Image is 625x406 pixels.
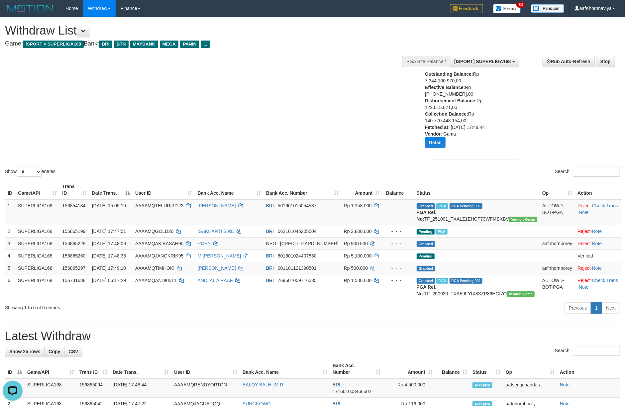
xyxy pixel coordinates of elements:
a: ANDI AL A RAAF [198,278,233,283]
td: 6 [5,274,15,300]
img: Button%20Memo.svg [493,4,521,13]
a: Next [602,302,620,314]
b: PGA Ref. No: [417,210,437,222]
a: Reject [577,229,591,234]
td: aafnhornborey [540,237,575,250]
div: - - - [385,277,411,284]
input: Search: [573,167,620,177]
th: Balance: activate to sort column ascending [435,359,470,378]
span: AAAAMQAKIBASAH95 [135,241,184,246]
td: SUPERLIGA168 [15,199,59,225]
a: Reject [577,203,591,208]
td: AUTOWD-BOT-PGA [540,199,575,225]
a: CSV [64,346,82,357]
td: SUPERLIGA168 [15,237,59,250]
a: [PERSON_NAME] [198,203,236,208]
div: - - - [385,265,411,271]
span: Rp 1.500.000 [344,278,372,283]
th: Bank Acc. Name: activate to sort column ascending [195,180,263,199]
a: ROBY [198,241,211,246]
a: Run Auto-Refresh [543,56,595,67]
span: ISPORT > SUPERLIGA168 [23,41,84,48]
span: [DATE] 17:49:10 [92,265,126,271]
label: Search: [555,346,620,356]
span: Marked by aafsengchandara [436,229,447,235]
td: 5 [5,262,15,274]
span: 34 [516,2,525,8]
b: Disbursement Balance: [425,98,477,103]
span: Marked by aafsengchandara [436,203,448,209]
a: 1 [591,302,602,314]
a: Show 25 rows [5,346,45,357]
span: Marked by aafromsomean [436,278,448,284]
button: Detail [425,137,446,148]
span: 156854134 [62,203,85,208]
img: panduan.png [531,4,564,13]
td: Rp 4,500,000 [383,378,435,398]
td: · · [575,274,622,300]
span: 156865260 [62,253,85,258]
a: Check Trans [592,278,618,283]
span: MAYBANK [130,41,158,48]
span: Grabbed [417,203,435,209]
th: Op: activate to sort column ascending [540,180,575,199]
span: Show 25 rows [9,349,40,354]
span: 156865229 [62,241,85,246]
a: Reject [577,241,591,246]
th: Status [414,180,540,199]
td: AUTOWD-BOT-PGA [540,274,575,300]
td: aafsengchandara [503,378,557,398]
div: - - - [385,253,411,259]
b: Fetched at [425,125,448,130]
span: Copy 171601003466502 to clipboard [333,389,371,394]
span: Pending [417,254,435,259]
span: Vendor URL: https://trx31.1velocity.biz [509,217,537,222]
b: Collection Balance: [425,111,468,117]
span: [DATE] 17:48:35 [92,253,126,258]
th: Balance [382,180,414,199]
span: ... [201,41,210,48]
td: 2 [5,225,15,237]
td: 1 [5,199,15,225]
span: [DATE] 17:47:51 [92,229,126,234]
select: Showentries [17,167,42,177]
span: Grabbed [417,278,435,284]
td: · [575,262,622,274]
span: BRI [333,382,340,387]
div: Rp 7.344.100.970,00 Rp [PHONE_NUMBER],00 Rp 122.015.871,00 Rp 140.770.448.154,00 : [DATE] 17:49:4... [425,71,506,153]
span: BRI [266,229,274,234]
a: Note [592,265,602,271]
th: ID: activate to sort column descending [5,359,25,378]
span: BRI [266,278,274,283]
td: SUPERLIGA168 [15,274,59,300]
span: BRI [266,265,274,271]
a: Stop [596,56,615,67]
a: [PERSON_NAME] [198,265,236,271]
th: Bank Acc. Name: activate to sort column ascending [240,359,330,378]
a: ISAKHARTI SIRE [198,229,234,234]
span: Grabbed [417,241,435,247]
th: Amount: activate to sort column ascending [383,359,435,378]
td: · [575,237,622,250]
img: Feedback.jpg [450,4,483,13]
a: Reject [577,278,591,283]
div: - - - [385,202,411,209]
span: Copy 062101045205504 to clipboard [278,229,317,234]
a: Note [592,229,602,234]
span: Grabbed [417,266,435,271]
span: PGA Pending [450,203,483,209]
b: Vendor [425,131,441,137]
span: AAAAMQANDI0511 [135,278,177,283]
h1: Withdraw List [5,24,410,37]
td: TF_251001_TXALZ1EHCF73WFI4BXBV [414,199,540,225]
th: Amount: activate to sort column ascending [341,180,383,199]
span: AAAAMQTELURJP123 [135,203,184,208]
span: PANIN [180,41,199,48]
td: SUPERLIGA168 [25,378,77,398]
th: Bank Acc. Number: activate to sort column ascending [330,359,383,378]
th: Date Trans.: activate to sort column ascending [110,359,171,378]
td: · · [575,199,622,225]
a: Reject [577,265,591,271]
span: 156865199 [62,229,85,234]
td: Verified [575,250,622,262]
